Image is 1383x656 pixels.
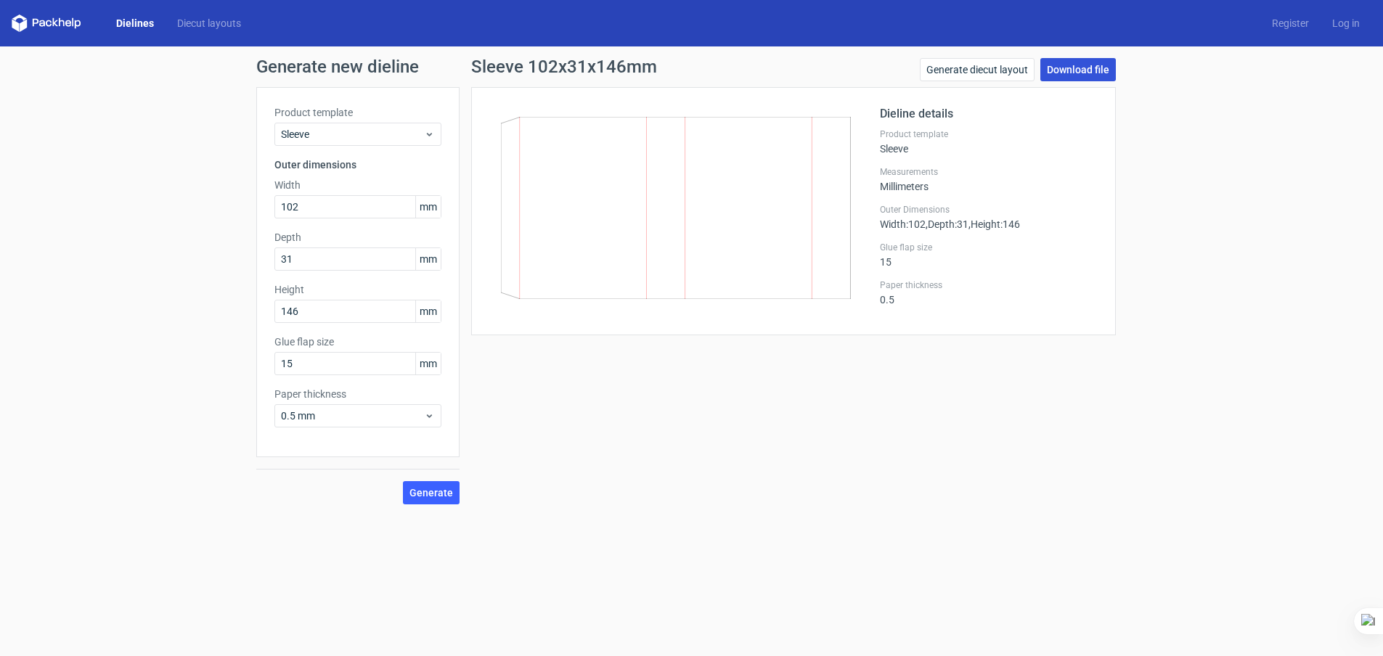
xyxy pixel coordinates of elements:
label: Paper thickness [274,387,441,401]
div: Millimeters [880,166,1098,192]
span: mm [415,248,441,270]
label: Glue flap size [880,242,1098,253]
a: Diecut layouts [166,16,253,30]
h1: Generate new dieline [256,58,1127,75]
a: Generate diecut layout [920,58,1035,81]
label: Measurements [880,166,1098,178]
label: Product template [274,105,441,120]
span: mm [415,353,441,374]
span: mm [415,300,441,322]
div: Sleeve [880,128,1098,155]
h1: Sleeve 102x31x146mm [471,58,657,75]
a: Log in [1321,16,1371,30]
span: 0.5 mm [281,409,424,423]
span: Sleeve [281,127,424,142]
span: Generate [409,488,453,498]
span: , Depth : 31 [926,218,968,230]
label: Product template [880,128,1098,140]
label: Depth [274,230,441,245]
label: Width [274,178,441,192]
span: Width : 102 [880,218,926,230]
span: , Height : 146 [968,218,1020,230]
div: 15 [880,242,1098,268]
span: mm [415,196,441,218]
a: Register [1260,16,1321,30]
h3: Outer dimensions [274,157,441,172]
label: Paper thickness [880,279,1098,291]
label: Glue flap size [274,335,441,349]
a: Dielines [105,16,166,30]
a: Download file [1040,58,1116,81]
label: Height [274,282,441,297]
div: 0.5 [880,279,1098,306]
label: Outer Dimensions [880,204,1098,216]
button: Generate [403,481,460,504]
h2: Dieline details [880,105,1098,123]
